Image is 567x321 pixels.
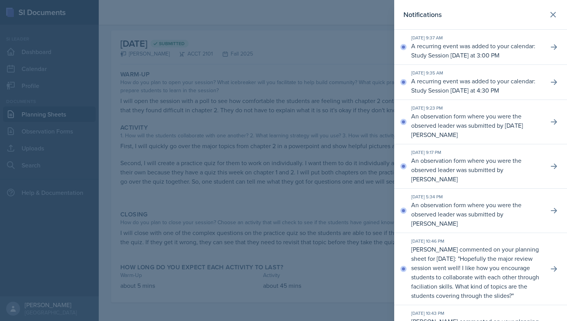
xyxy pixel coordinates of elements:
div: [DATE] 10:43 PM [411,310,542,317]
p: A recurring event was added to your calendar: Study Session [DATE] at 4:30 PM [411,76,542,95]
div: [DATE] 9:37 AM [411,34,542,41]
div: [DATE] 5:34 PM [411,193,542,200]
div: [DATE] 9:23 PM [411,105,542,112]
p: An observation form where you were the observed leader was submitted by [PERSON_NAME] [411,156,542,184]
p: A recurring event was added to your calendar: Study Session [DATE] at 3:00 PM [411,41,542,60]
p: Hopefully the major review session went well! I like how you encourage students to collaborate wi... [411,254,539,300]
p: [PERSON_NAME] commented on your planning sheet for [DATE]: " " [411,245,542,300]
div: [DATE] 10:46 PM [411,238,542,245]
h2: Notifications [403,9,442,20]
div: [DATE] 9:35 AM [411,69,542,76]
p: An observation form where you were the observed leader was submitted by [DATE][PERSON_NAME] [411,112,542,139]
p: An observation form where you were the observed leader was submitted by [PERSON_NAME] [411,200,542,228]
div: [DATE] 9:17 PM [411,149,542,156]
